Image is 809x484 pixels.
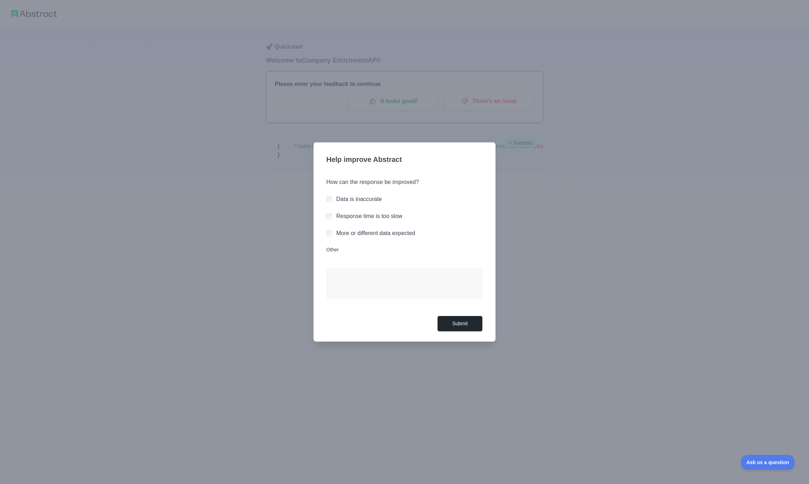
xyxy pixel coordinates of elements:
button: Submit [437,316,483,332]
label: Other [326,246,483,253]
iframe: Toggle Customer Support [741,455,795,470]
label: Data is inaccurate [336,196,382,202]
label: More or different data expected [336,230,415,236]
h3: Help improve Abstract [326,151,483,169]
h3: How can the response be improved? [326,178,483,186]
label: Response time is too slow [336,213,402,219]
